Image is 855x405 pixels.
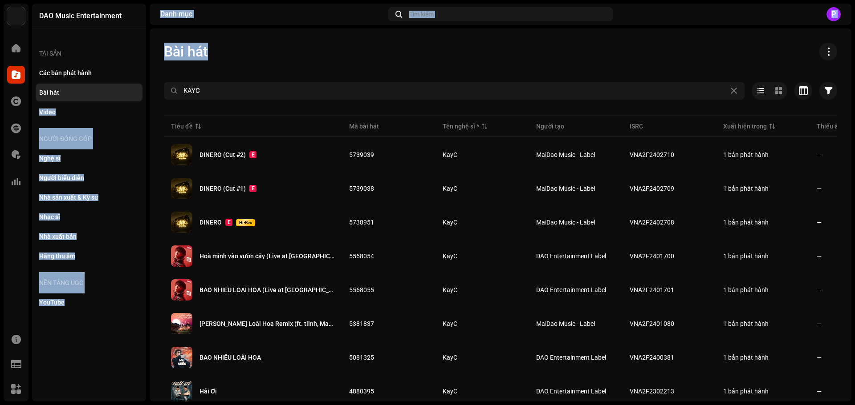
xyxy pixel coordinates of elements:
[171,144,192,165] img: 7953fddf-0995-4383-a8d5-5c85645a5d29
[36,149,142,167] re-m-nav-item: Nghệ sĩ
[443,253,522,259] span: KayC
[723,388,769,394] div: 1 bản phát hành
[199,354,261,361] div: BAO NHIÊU LOÀI HOA
[409,11,434,18] span: Tìm kiếm
[723,287,769,293] div: 1 bản phát hành
[536,185,595,192] span: MaiDao Music - Label
[36,188,142,206] re-m-nav-item: Nhà sản xuất & Kỹ sư
[349,320,374,327] span: 5381837
[171,245,192,267] img: 944e9723-b849-4693-a223-d0e18b519699
[723,185,769,192] div: 1 bản phát hành
[723,219,802,225] span: 1 bản phát hành
[723,388,802,394] span: 1 bản phát hành
[349,185,374,192] span: 5739038
[199,287,335,293] div: BAO NHIÊU LOÀI HOA (Live at ZLAB)
[164,82,745,100] input: Tìm kiếm
[171,279,192,301] img: 944e9723-b849-4693-a223-d0e18b519699
[349,286,374,293] span: 5568055
[349,151,374,158] span: 5739039
[349,219,374,226] span: 5738951
[723,122,767,131] div: Xuất hiện trong
[39,233,77,240] div: Nhà xuất bản
[199,152,246,158] div: DINERO (Cut #2)
[723,354,802,361] span: 1 bản phát hành
[39,253,75,260] div: Hãng thu âm
[443,321,457,327] div: KayC
[443,152,522,158] span: KayC
[36,103,142,121] re-m-nav-item: Video
[171,122,193,131] div: Tiêu đề
[630,321,674,327] div: VNA2F2401080
[630,287,674,293] div: VNA2F2401701
[199,185,246,192] div: DINERO (Cut #1)
[630,253,674,259] div: VNA2F2401700
[199,388,217,394] div: Hải Ơi
[443,354,522,361] span: KayC
[36,208,142,226] re-m-nav-item: Nhạc sĩ
[630,388,674,394] div: VNA2F2302213
[171,381,192,402] img: f76c1862-2393-454b-8ffe-18a8017742b3
[723,152,769,158] div: 1 bản phát hành
[349,354,374,361] span: 5081325
[443,287,522,293] span: KayC
[443,152,457,158] div: KayC
[36,43,142,64] re-a-nav-header: Tài sản
[536,151,595,158] span: MaiDao Music - Label
[723,253,802,259] span: 1 bản phát hành
[36,84,142,101] re-m-nav-item: Bài hát
[39,108,56,116] div: Video
[723,253,769,259] div: 1 bản phát hành
[443,185,522,192] span: KayC
[39,194,98,201] div: Nhà sản xuất & Kỹ sư
[171,212,192,233] img: fc0a6749-db95-44d8-b0af-32e64443e5f6
[536,354,606,361] span: DAO Entertainment Label
[630,185,674,192] div: VNA2F2402709
[199,321,335,327] div: Bao Nhiêu Loài Hoa Remix (ft. tlinh, Machiot)
[443,219,522,225] span: KayC
[723,321,802,327] span: 1 bản phát hành
[349,388,374,395] span: 4880395
[164,43,208,60] span: Bài hát
[349,253,374,260] span: 5568054
[249,151,256,158] div: E
[443,388,457,394] div: KayC
[39,69,92,76] div: Các bản phát hành
[160,11,385,18] div: Danh mục
[723,185,802,192] span: 1 bản phát hành
[536,320,595,327] span: MaiDao Music - Label
[237,220,254,226] span: Hi-Res
[723,152,802,158] span: 1 bản phát hành
[36,228,142,245] re-m-nav-item: Nhà xuất bản
[36,128,142,149] re-a-nav-header: Người đóng góp
[443,185,457,192] div: KayC
[630,354,674,361] div: VNA2F2400381
[443,122,479,131] div: Tên nghệ sĩ *
[536,219,595,226] span: MaiDao Music - Label
[443,354,457,361] div: KayC
[39,174,84,181] div: Người biểu diễn
[199,253,335,259] div: Hoà mình vào vườn cây (Live at ZLAB)
[39,89,59,96] div: Bài hát
[171,313,192,334] img: ea57cc96-b451-4ed1-9aa3-3c3c8573333b
[36,64,142,82] re-m-nav-item: Các bản phát hành
[723,321,769,327] div: 1 bản phát hành
[171,347,192,368] img: daf665eb-47db-442f-acbb-5a955976a964
[723,287,802,293] span: 1 bản phát hành
[536,253,606,260] span: DAO Entertainment Label
[36,247,142,265] re-m-nav-item: Hãng thu âm
[171,178,192,199] img: 7953fddf-0995-4383-a8d5-5c85645a5d29
[39,213,60,221] div: Nhạc sĩ
[249,185,256,192] div: E
[443,388,522,394] span: KayC
[723,219,769,225] div: 1 bản phát hành
[225,219,232,226] div: E
[630,219,674,225] div: VNA2F2402708
[39,299,65,306] div: YouTube
[443,253,457,259] div: KayC
[443,321,522,327] span: KayC
[443,287,457,293] div: KayC
[723,354,769,361] div: 1 bản phát hành
[36,272,142,293] re-a-nav-header: Nền tảng UGC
